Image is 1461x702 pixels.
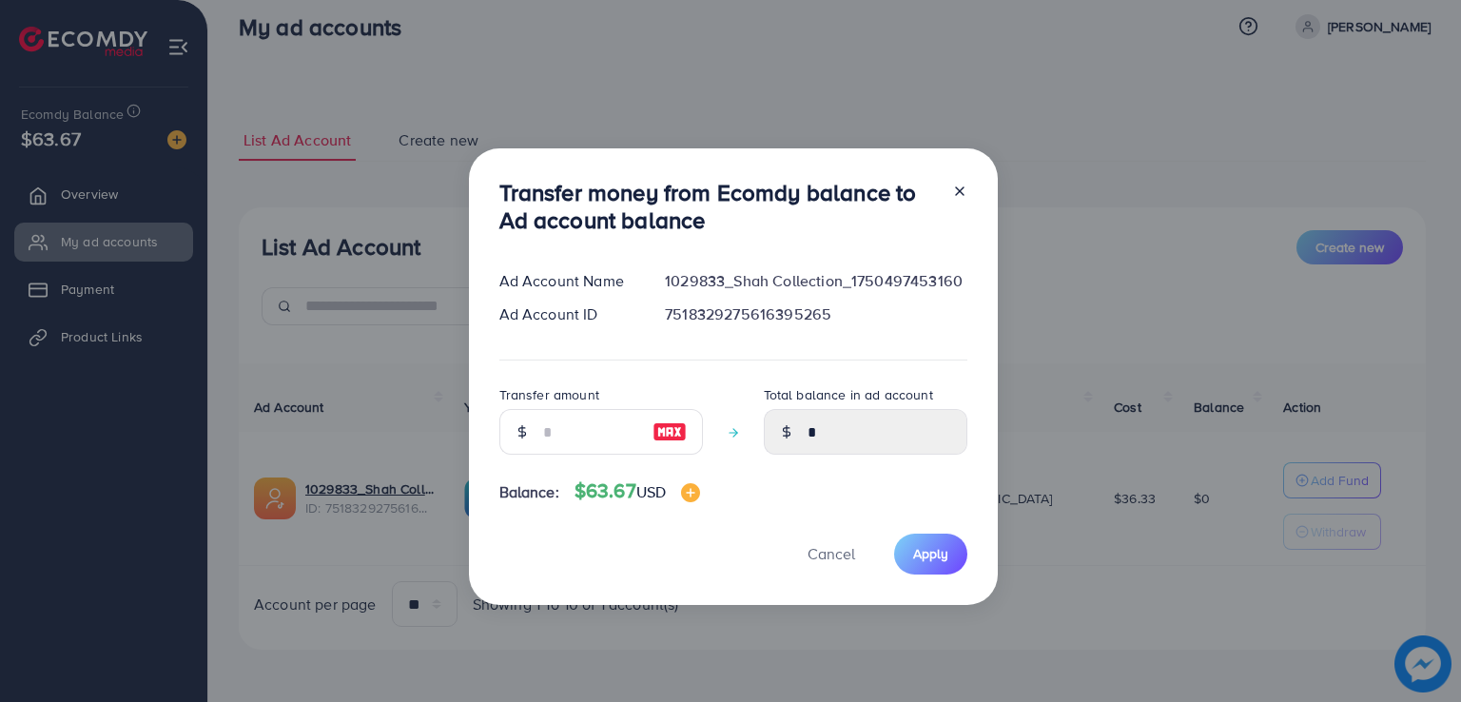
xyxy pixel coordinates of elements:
label: Transfer amount [499,385,599,404]
span: Cancel [808,543,855,564]
label: Total balance in ad account [764,385,933,404]
div: 1029833_Shah Collection_1750497453160 [650,270,982,292]
img: image [681,483,700,502]
div: Ad Account ID [484,303,651,325]
h3: Transfer money from Ecomdy balance to Ad account balance [499,179,937,234]
div: 7518329275616395265 [650,303,982,325]
img: image [653,420,687,443]
div: Ad Account Name [484,270,651,292]
h4: $63.67 [575,479,700,503]
span: Balance: [499,481,559,503]
button: Cancel [784,534,879,575]
button: Apply [894,534,967,575]
span: Apply [913,544,948,563]
span: USD [636,481,666,502]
